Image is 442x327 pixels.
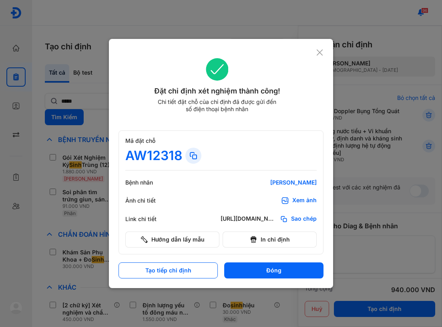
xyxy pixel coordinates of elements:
[291,215,317,223] span: Sao chép
[221,179,317,186] div: [PERSON_NAME]
[125,148,182,164] div: AW12318
[119,85,316,97] div: Đặt chỉ định xét nghiệm thành công!
[125,197,173,204] div: Ảnh chi tiết
[125,215,173,223] div: Link chi tiết
[125,137,317,144] div: Mã đặt chỗ
[221,215,277,223] div: [URL][DOMAIN_NAME]
[125,179,173,186] div: Bệnh nhân
[223,232,317,248] button: In chỉ định
[154,98,280,113] div: Chi tiết đặt chỗ của chỉ định đã được gửi đến số điện thoại bệnh nhân
[119,262,218,278] button: Tạo tiếp chỉ định
[125,232,219,248] button: Hướng dẫn lấy mẫu
[224,262,323,278] button: Đóng
[292,197,317,205] div: Xem ảnh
